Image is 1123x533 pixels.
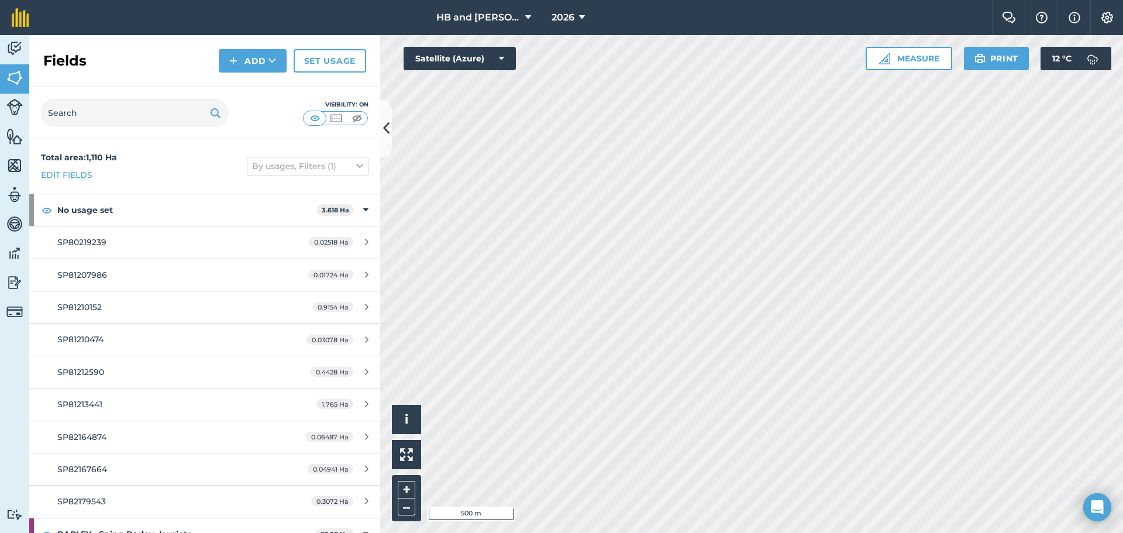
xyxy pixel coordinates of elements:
button: Print [964,47,1029,70]
img: svg+xml;base64,PHN2ZyB4bWxucz0iaHR0cDovL3d3dy53My5vcmcvMjAwMC9zdmciIHdpZHRoPSI1NiIgaGVpZ2h0PSI2MC... [6,69,23,87]
img: svg+xml;base64,PD94bWwgdmVyc2lvbj0iMS4wIiBlbmNvZGluZz0idXRmLTgiPz4KPCEtLSBHZW5lcmF0b3I6IEFkb2JlIE... [6,509,23,520]
span: 0.3072 Ha [311,496,353,506]
div: Open Intercom Messenger [1083,493,1111,521]
img: svg+xml;base64,PD94bWwgdmVyc2lvbj0iMS4wIiBlbmNvZGluZz0idXRmLTgiPz4KPCEtLSBHZW5lcmF0b3I6IEFkb2JlIE... [6,40,23,57]
img: svg+xml;base64,PD94bWwgdmVyc2lvbj0iMS4wIiBlbmNvZGluZz0idXRmLTgiPz4KPCEtLSBHZW5lcmF0b3I6IEFkb2JlIE... [6,274,23,291]
a: SP821676640.04941 Ha [29,453,380,485]
a: SP802192390.02518 Ha [29,226,380,258]
strong: 3.618 Ha [322,206,349,214]
span: i [405,412,408,427]
span: SP82179543 [57,496,106,507]
a: SP812125900.4428 Ha [29,356,380,388]
span: SP81210474 [57,334,104,345]
img: svg+xml;base64,PHN2ZyB4bWxucz0iaHR0cDovL3d3dy53My5vcmcvMjAwMC9zdmciIHdpZHRoPSIxOSIgaGVpZ2h0PSIyNC... [210,106,221,120]
span: SP81210152 [57,302,102,312]
img: svg+xml;base64,PHN2ZyB4bWxucz0iaHR0cDovL3d3dy53My5vcmcvMjAwMC9zdmciIHdpZHRoPSIxNCIgaGVpZ2h0PSIyNC... [229,54,237,68]
button: Measure [866,47,952,70]
img: svg+xml;base64,PHN2ZyB4bWxucz0iaHR0cDovL3d3dy53My5vcmcvMjAwMC9zdmciIHdpZHRoPSI1NiIgaGVpZ2h0PSI2MC... [6,128,23,145]
a: Edit fields [41,169,92,181]
button: + [398,481,415,498]
button: 12 °C [1041,47,1111,70]
strong: No usage set [57,194,316,226]
span: 0.04941 Ha [308,464,353,474]
img: svg+xml;base64,PHN2ZyB4bWxucz0iaHR0cDovL3d3dy53My5vcmcvMjAwMC9zdmciIHdpZHRoPSI1NiIgaGVpZ2h0PSI2MC... [6,157,23,174]
div: Visibility: On [303,100,368,109]
img: svg+xml;base64,PHN2ZyB4bWxucz0iaHR0cDovL3d3dy53My5vcmcvMjAwMC9zdmciIHdpZHRoPSI1MCIgaGVpZ2h0PSI0MC... [329,112,343,124]
button: – [398,498,415,515]
img: svg+xml;base64,PD94bWwgdmVyc2lvbj0iMS4wIiBlbmNvZGluZz0idXRmLTgiPz4KPCEtLSBHZW5lcmF0b3I6IEFkb2JlIE... [6,245,23,262]
img: svg+xml;base64,PHN2ZyB4bWxucz0iaHR0cDovL3d3dy53My5vcmcvMjAwMC9zdmciIHdpZHRoPSIxNyIgaGVpZ2h0PSIxNy... [1069,11,1080,25]
img: fieldmargin Logo [12,8,29,27]
img: svg+xml;base64,PD94bWwgdmVyc2lvbj0iMS4wIiBlbmNvZGluZz0idXRmLTgiPz4KPCEtLSBHZW5lcmF0b3I6IEFkb2JlIE... [6,99,23,115]
img: A cog icon [1100,12,1114,23]
a: SP812079860.01724 Ha [29,259,380,291]
span: HB and [PERSON_NAME] [436,11,521,25]
span: 2026 [552,11,574,25]
a: SP821795430.3072 Ha [29,486,380,517]
span: 0.9154 Ha [312,302,353,312]
a: SP821648740.06487 Ha [29,421,380,453]
span: SP82167664 [57,464,107,474]
img: svg+xml;base64,PD94bWwgdmVyc2lvbj0iMS4wIiBlbmNvZGluZz0idXRmLTgiPz4KPCEtLSBHZW5lcmF0b3I6IEFkb2JlIE... [1081,47,1104,70]
span: SP80219239 [57,237,106,247]
a: SP812134411.765 Ha [29,388,380,420]
img: svg+xml;base64,PD94bWwgdmVyc2lvbj0iMS4wIiBlbmNvZGluZz0idXRmLTgiPz4KPCEtLSBHZW5lcmF0b3I6IEFkb2JlIE... [6,215,23,233]
span: 0.02518 Ha [309,237,353,247]
img: A question mark icon [1035,12,1049,23]
span: SP82164874 [57,432,106,442]
span: 0.4428 Ha [311,367,353,377]
a: Set usage [294,49,366,73]
img: svg+xml;base64,PHN2ZyB4bWxucz0iaHR0cDovL3d3dy53My5vcmcvMjAwMC9zdmciIHdpZHRoPSIxOCIgaGVpZ2h0PSIyNC... [42,203,52,217]
span: SP81213441 [57,399,102,410]
button: i [392,405,421,434]
span: 0.06487 Ha [306,432,353,442]
span: SP81207986 [57,270,107,280]
img: svg+xml;base64,PHN2ZyB4bWxucz0iaHR0cDovL3d3dy53My5vcmcvMjAwMC9zdmciIHdpZHRoPSIxOSIgaGVpZ2h0PSIyNC... [974,51,986,66]
input: Search [41,99,228,127]
img: Two speech bubbles overlapping with the left bubble in the forefront [1002,12,1016,23]
a: SP812104740.03078 Ha [29,324,380,355]
h2: Fields [43,51,87,70]
img: Ruler icon [879,53,890,64]
img: Four arrows, one pointing top left, one top right, one bottom right and the last bottom left [400,448,413,461]
span: 0.03078 Ha [306,335,353,345]
img: svg+xml;base64,PHN2ZyB4bWxucz0iaHR0cDovL3d3dy53My5vcmcvMjAwMC9zdmciIHdpZHRoPSI1MCIgaGVpZ2h0PSI0MC... [350,112,364,124]
button: By usages, Filters (1) [247,157,368,176]
span: 0.01724 Ha [308,270,353,280]
div: No usage set3.618 Ha [29,194,380,226]
img: svg+xml;base64,PD94bWwgdmVyc2lvbj0iMS4wIiBlbmNvZGluZz0idXRmLTgiPz4KPCEtLSBHZW5lcmF0b3I6IEFkb2JlIE... [6,186,23,204]
button: Satellite (Azure) [404,47,516,70]
button: Add [219,49,287,73]
span: 12 ° C [1052,47,1072,70]
span: SP81212590 [57,367,104,377]
span: 1.765 Ha [316,399,353,409]
strong: Total area : 1,110 Ha [41,152,117,163]
a: SP812101520.9154 Ha [29,291,380,323]
img: svg+xml;base64,PD94bWwgdmVyc2lvbj0iMS4wIiBlbmNvZGluZz0idXRmLTgiPz4KPCEtLSBHZW5lcmF0b3I6IEFkb2JlIE... [6,304,23,320]
img: svg+xml;base64,PHN2ZyB4bWxucz0iaHR0cDovL3d3dy53My5vcmcvMjAwMC9zdmciIHdpZHRoPSI1MCIgaGVpZ2h0PSI0MC... [308,112,322,124]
